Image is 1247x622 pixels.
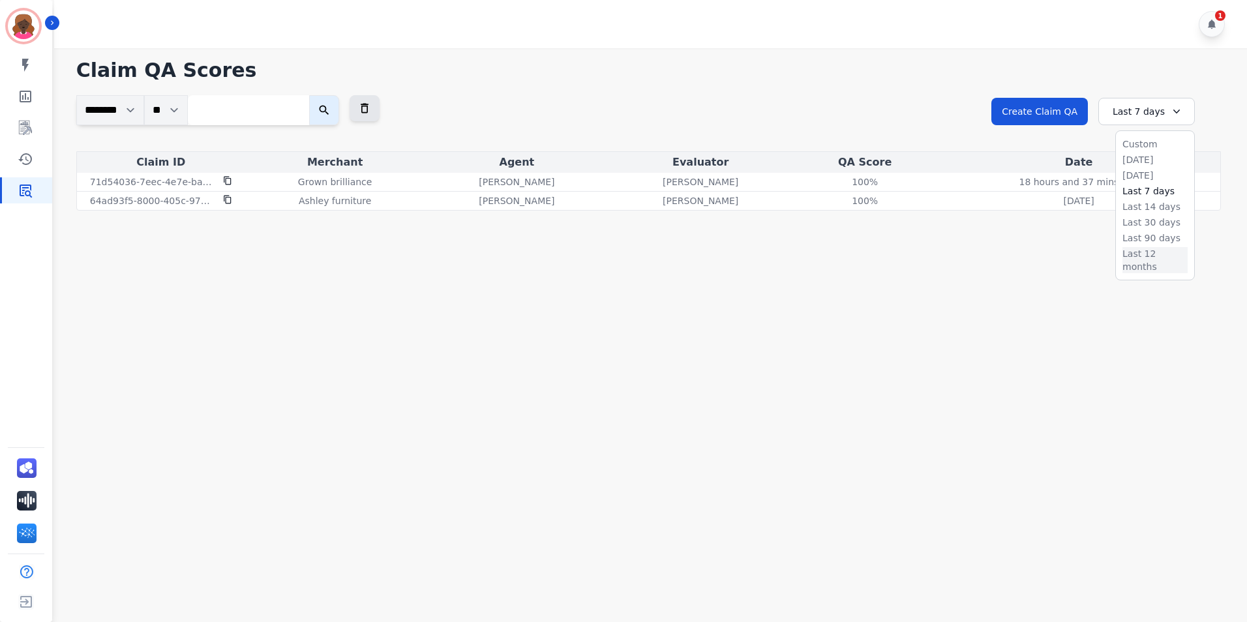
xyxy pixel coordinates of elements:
[611,155,790,170] div: Evaluator
[479,175,554,188] p: [PERSON_NAME]
[248,155,423,170] div: Merchant
[76,59,1221,82] h1: Claim QA Scores
[1098,98,1195,125] div: Last 7 days
[1215,10,1225,21] div: 1
[940,155,1218,170] div: Date
[1019,175,1138,188] p: 18 hours and 37 mins ago
[90,175,215,188] p: 71d54036-7eec-4e7e-ba16-a9df75c44f0e
[1122,153,1188,166] li: [DATE]
[1122,247,1188,273] li: Last 12 months
[1122,169,1188,182] li: [DATE]
[299,194,371,207] p: Ashley furniture
[1122,200,1188,213] li: Last 14 days
[8,10,39,42] img: Bordered avatar
[1122,138,1188,151] li: Custom
[427,155,606,170] div: Agent
[1122,216,1188,229] li: Last 30 days
[80,155,243,170] div: Claim ID
[835,194,894,207] div: 100%
[1063,194,1094,207] p: [DATE]
[298,175,372,188] p: Grown brilliance
[479,194,554,207] p: [PERSON_NAME]
[1122,231,1188,244] li: Last 90 days
[835,175,894,188] div: 100%
[991,98,1088,125] button: Create Claim QA
[90,194,215,207] p: 64ad93f5-8000-405c-973c-7d1b001559f0
[663,175,738,188] p: [PERSON_NAME]
[663,194,738,207] p: [PERSON_NAME]
[795,155,935,170] div: QA Score
[1122,185,1188,198] li: Last 7 days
